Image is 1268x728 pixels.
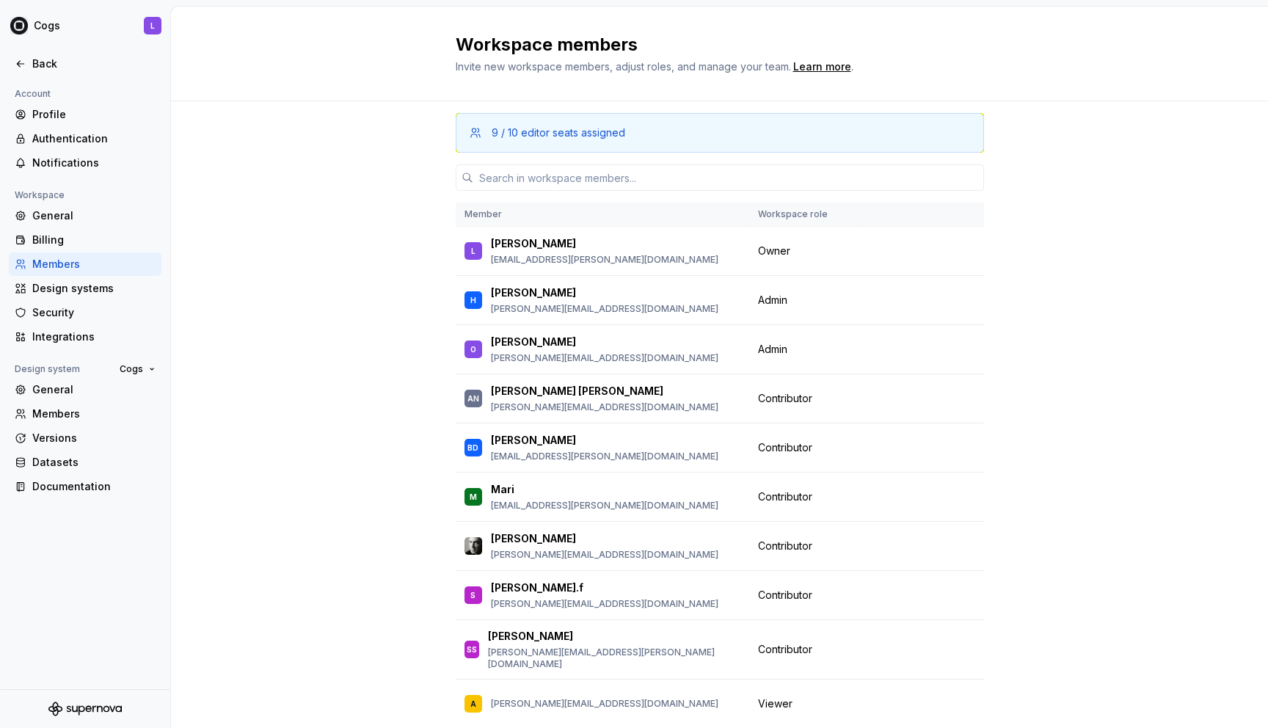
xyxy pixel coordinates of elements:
[467,391,479,406] div: AN
[9,402,161,426] a: Members
[758,539,812,553] span: Contributor
[9,151,161,175] a: Notifications
[32,305,156,320] div: Security
[491,335,576,349] p: [PERSON_NAME]
[492,125,625,140] div: 9 / 10 editor seats assigned
[491,401,718,413] p: [PERSON_NAME][EMAIL_ADDRESS][DOMAIN_NAME]
[32,455,156,470] div: Datasets
[9,426,161,450] a: Versions
[32,107,156,122] div: Profile
[491,698,718,710] p: [PERSON_NAME][EMAIL_ADDRESS][DOMAIN_NAME]
[9,204,161,227] a: General
[456,33,966,57] h2: Workspace members
[32,131,156,146] div: Authentication
[491,303,718,315] p: [PERSON_NAME][EMAIL_ADDRESS][DOMAIN_NAME]
[10,17,28,34] img: 293001da-8814-4710-858c-a22b548e5d5c.png
[9,52,161,76] a: Back
[470,293,476,307] div: H
[467,642,477,657] div: SS
[749,203,861,227] th: Workspace role
[32,57,156,71] div: Back
[467,440,478,455] div: BD
[470,588,475,603] div: S
[488,647,740,670] p: [PERSON_NAME][EMAIL_ADDRESS][PERSON_NAME][DOMAIN_NAME]
[32,431,156,445] div: Versions
[34,18,60,33] div: Cogs
[758,440,812,455] span: Contributor
[758,588,812,603] span: Contributor
[9,103,161,126] a: Profile
[758,293,787,307] span: Admin
[491,549,718,561] p: [PERSON_NAME][EMAIL_ADDRESS][DOMAIN_NAME]
[9,127,161,150] a: Authentication
[120,363,143,375] span: Cogs
[9,252,161,276] a: Members
[32,330,156,344] div: Integrations
[464,537,482,555] img: Roger Sheen
[9,378,161,401] a: General
[473,164,984,191] input: Search in workspace members...
[791,62,853,73] span: .
[9,451,161,474] a: Datasets
[456,60,791,73] span: Invite new workspace members, adjust roles, and manage your team.
[9,301,161,324] a: Security
[9,360,86,378] div: Design system
[491,580,583,595] p: [PERSON_NAME].f
[32,479,156,494] div: Documentation
[470,696,476,711] div: A
[471,244,475,258] div: L
[758,244,790,258] span: Owner
[758,489,812,504] span: Contributor
[491,254,718,266] p: [EMAIL_ADDRESS][PERSON_NAME][DOMAIN_NAME]
[491,384,663,398] p: [PERSON_NAME] [PERSON_NAME]
[470,489,477,504] div: M
[48,702,122,716] svg: Supernova Logo
[9,85,57,103] div: Account
[793,59,851,74] a: Learn more
[491,285,576,300] p: [PERSON_NAME]
[32,281,156,296] div: Design systems
[488,629,573,644] p: [PERSON_NAME]
[491,433,576,448] p: [PERSON_NAME]
[9,325,161,349] a: Integrations
[150,20,155,32] div: L
[491,236,576,251] p: [PERSON_NAME]
[9,228,161,252] a: Billing
[3,10,167,42] button: CogsL
[32,407,156,421] div: Members
[491,500,718,512] p: [EMAIL_ADDRESS][PERSON_NAME][DOMAIN_NAME]
[491,451,718,462] p: [EMAIL_ADDRESS][PERSON_NAME][DOMAIN_NAME]
[758,642,812,657] span: Contributor
[9,186,70,204] div: Workspace
[758,391,812,406] span: Contributor
[491,482,514,497] p: Mari
[456,203,749,227] th: Member
[470,342,476,357] div: O
[32,233,156,247] div: Billing
[32,382,156,397] div: General
[32,257,156,272] div: Members
[9,277,161,300] a: Design systems
[491,598,718,610] p: [PERSON_NAME][EMAIL_ADDRESS][DOMAIN_NAME]
[491,531,576,546] p: [PERSON_NAME]
[758,696,792,711] span: Viewer
[32,208,156,223] div: General
[9,475,161,498] a: Documentation
[32,156,156,170] div: Notifications
[491,352,718,364] p: [PERSON_NAME][EMAIL_ADDRESS][DOMAIN_NAME]
[758,342,787,357] span: Admin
